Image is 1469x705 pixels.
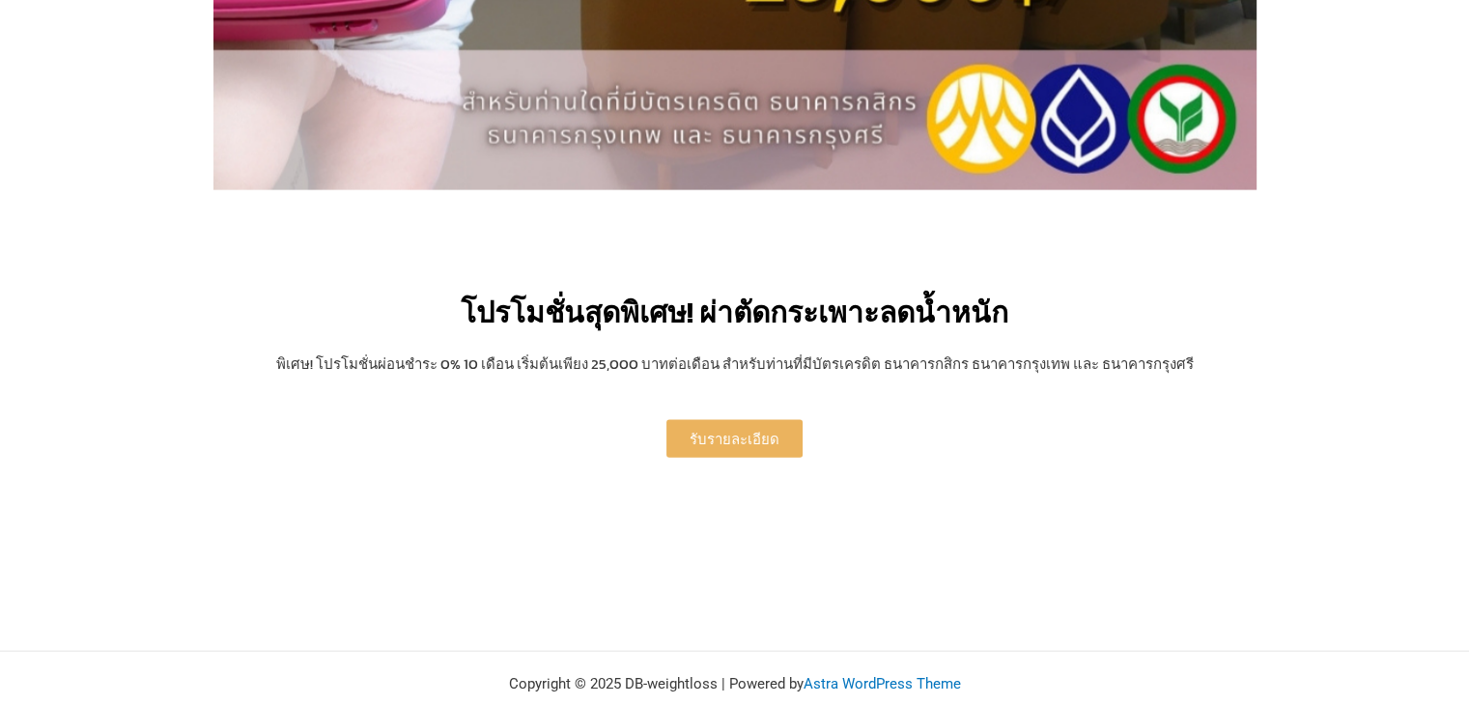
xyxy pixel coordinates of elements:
[804,675,961,692] a: Astra WordPress Theme
[276,352,1194,375] span: พิเศษ! โปรโมชั่นผ่อนชำระ 0% 10 เดือน เริ่มต้นเพียง 25,000 บาทต่อเดือน สำหรับท่านที่มีบัตรเครดิต ธ...
[666,420,803,458] a: รับรายละเอียด
[690,432,779,446] span: รับรายละเอียด
[155,671,1314,698] p: Copyright © 2025 DB-weightloss | Powered by
[194,294,1276,331] h2: โปรโมชั่นสุดพิเศษ! ผ่าตัดกระเพาะลดน้ำหนัก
